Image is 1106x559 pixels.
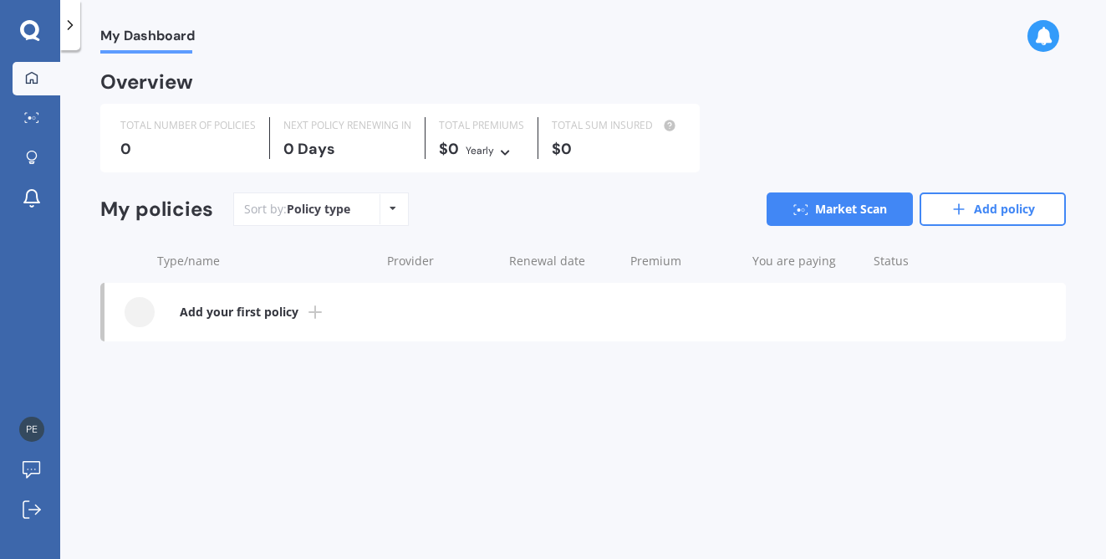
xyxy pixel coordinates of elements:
div: TOTAL NUMBER OF POLICIES [120,117,256,134]
img: 0c08f9687004fa04097ef599aab90baf [19,417,44,442]
a: Add policy [920,192,1066,226]
div: TOTAL SUM INSURED [552,117,680,134]
div: TOTAL PREMIUMS [439,117,524,134]
div: Sort by: [244,201,350,218]
span: My Dashboard [100,28,195,50]
div: Overview [100,74,193,90]
div: 0 Days [283,141,411,157]
div: Provider [387,253,496,269]
b: Add your first policy [180,304,298,321]
div: $0 [439,141,524,159]
div: Type/name [157,253,374,269]
div: My policies [100,197,213,222]
div: Policy type [287,201,350,218]
div: NEXT POLICY RENEWING IN [283,117,411,134]
a: Market Scan [767,192,913,226]
div: Status [874,253,982,269]
div: 0 [120,141,256,157]
a: Add your first policy [104,283,1066,341]
div: Premium [630,253,739,269]
div: $0 [552,141,680,157]
div: Yearly [466,142,494,159]
div: Renewal date [509,253,618,269]
div: You are paying [752,253,861,269]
